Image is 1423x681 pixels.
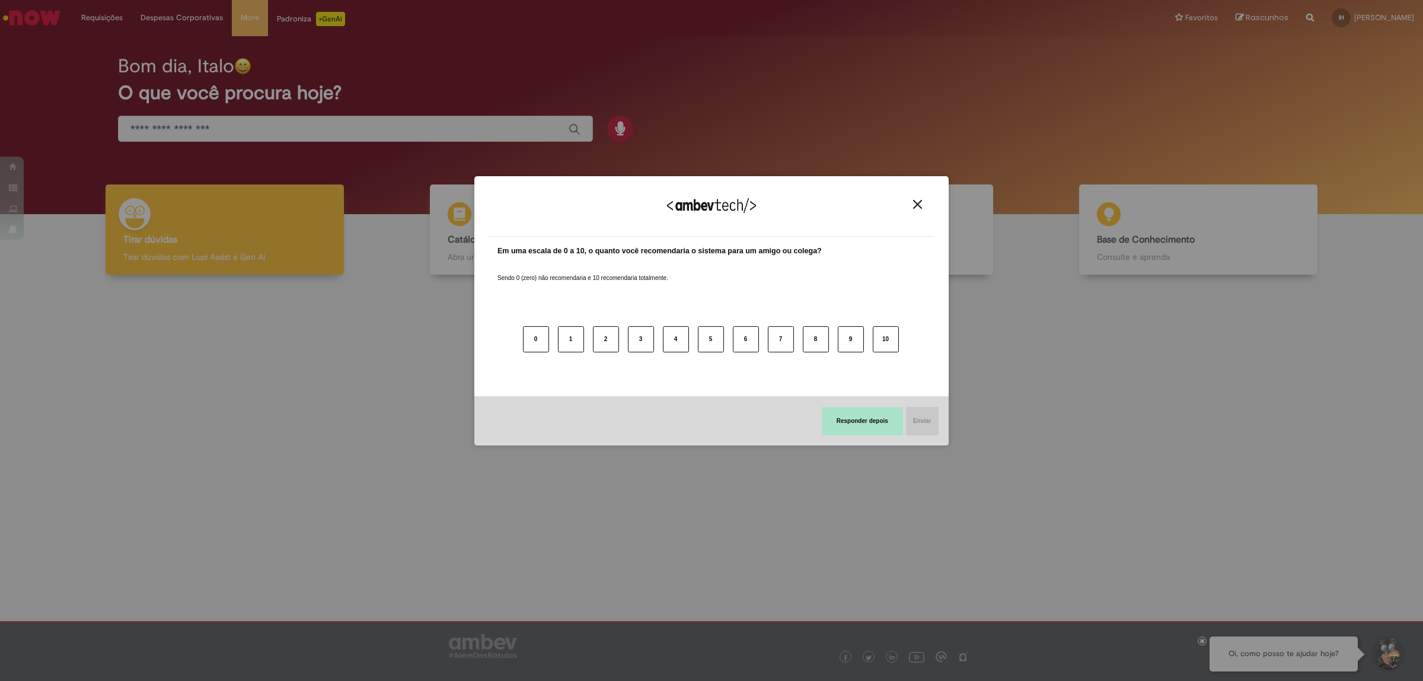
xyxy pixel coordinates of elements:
button: 6 [733,326,759,352]
button: 4 [663,326,689,352]
button: 8 [803,326,829,352]
button: Close [910,199,926,209]
button: 10 [873,326,899,352]
button: 9 [838,326,864,352]
img: Logo Ambevtech [667,198,756,213]
button: 1 [558,326,584,352]
button: 5 [698,326,724,352]
button: 0 [523,326,549,352]
button: 3 [628,326,654,352]
button: 2 [593,326,619,352]
label: Em uma escala de 0 a 10, o quanto você recomendaria o sistema para um amigo ou colega? [497,246,822,257]
img: Close [913,200,922,209]
button: 7 [768,326,794,352]
label: Sendo 0 (zero) não recomendaria e 10 recomendaria totalmente. [497,260,668,282]
button: Responder depois [822,407,903,435]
